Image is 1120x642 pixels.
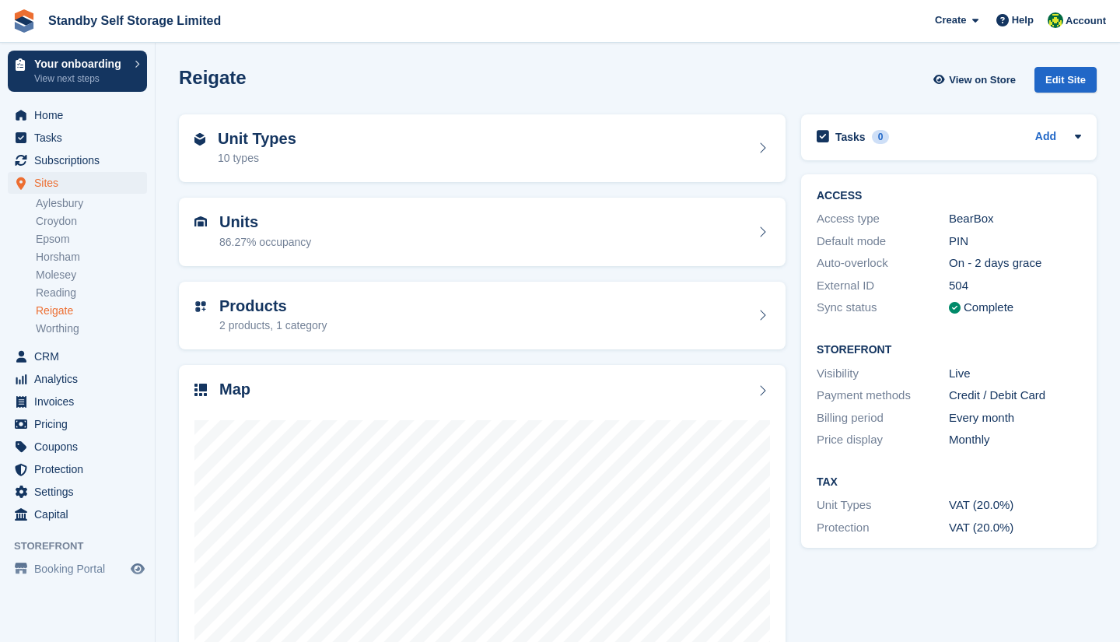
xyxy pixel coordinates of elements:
a: menu [8,558,147,580]
a: Croydon [36,214,147,229]
span: Analytics [34,368,128,390]
span: Account [1066,13,1106,29]
span: Home [34,104,128,126]
a: Worthing [36,321,147,336]
div: PIN [949,233,1081,251]
span: View on Store [949,72,1016,88]
a: Products 2 products, 1 category [179,282,786,350]
span: Booking Portal [34,558,128,580]
div: On - 2 days grace [949,254,1081,272]
h2: ACCESS [817,190,1081,202]
div: External ID [817,277,949,295]
div: 86.27% occupancy [219,234,311,251]
h2: Units [219,213,311,231]
p: Your onboarding [34,58,127,69]
a: Aylesbury [36,196,147,211]
h2: Tasks [835,130,866,144]
span: Subscriptions [34,149,128,171]
a: View on Store [931,67,1022,93]
a: Unit Types 10 types [179,114,786,183]
div: Credit / Debit Card [949,387,1081,405]
p: View next steps [34,72,127,86]
div: 0 [872,130,890,144]
div: Payment methods [817,387,949,405]
div: Visibility [817,365,949,383]
h2: Reigate [179,67,247,88]
span: Tasks [34,127,128,149]
div: Unit Types [817,496,949,514]
h2: Storefront [817,344,1081,356]
a: menu [8,346,147,367]
a: menu [8,458,147,480]
a: Standby Self Storage Limited [42,8,227,33]
img: John Ford [1048,12,1063,28]
div: 504 [949,277,1081,295]
span: CRM [34,346,128,367]
div: Sync status [817,299,949,317]
a: Preview store [128,560,147,578]
div: Monthly [949,431,1081,449]
a: menu [8,172,147,194]
span: Coupons [34,436,128,458]
div: Auto-overlock [817,254,949,272]
a: Epsom [36,232,147,247]
div: Billing period [817,409,949,427]
img: map-icn-33ee37083ee616e46c38cad1a60f524a97daa1e2b2c8c0bc3eb3415660979fc1.svg [194,384,207,396]
a: Molesey [36,268,147,282]
a: menu [8,503,147,525]
div: Protection [817,519,949,537]
span: Invoices [34,391,128,412]
a: Reigate [36,303,147,318]
h2: Map [219,381,250,398]
a: menu [8,391,147,412]
img: unit-type-icn-2b2737a686de81e16bb02015468b77c625bbabd49415b5ef34ead5e3b44a266d.svg [194,133,205,146]
span: Storefront [14,539,155,554]
img: custom-product-icn-752c56ca05d30b4aa98f6f15887a0e09747e85b44ffffa43cff429088544963d.svg [194,300,207,313]
div: 2 products, 1 category [219,317,327,334]
a: Units 86.27% occupancy [179,198,786,266]
img: unit-icn-7be61d7bf1b0ce9d3e12c5938cc71ed9869f7b940bace4675aadf7bd6d80202e.svg [194,216,207,227]
span: Capital [34,503,128,525]
span: Sites [34,172,128,194]
div: Price display [817,431,949,449]
div: Default mode [817,233,949,251]
a: menu [8,368,147,390]
a: Reading [36,286,147,300]
div: 10 types [218,150,296,167]
span: Settings [34,481,128,503]
a: menu [8,481,147,503]
div: BearBox [949,210,1081,228]
span: Create [935,12,966,28]
a: menu [8,127,147,149]
h2: Products [219,297,327,315]
span: Pricing [34,413,128,435]
a: Your onboarding View next steps [8,51,147,92]
span: Help [1012,12,1034,28]
div: VAT (20.0%) [949,496,1081,514]
div: Access type [817,210,949,228]
img: stora-icon-8386f47178a22dfd0bd8f6a31ec36ba5ce8667c1dd55bd0f319d3a0aa187defe.svg [12,9,36,33]
div: Complete [964,299,1013,317]
a: menu [8,413,147,435]
h2: Unit Types [218,130,296,148]
a: menu [8,104,147,126]
div: VAT (20.0%) [949,519,1081,537]
div: Every month [949,409,1081,427]
div: Live [949,365,1081,383]
div: Edit Site [1034,67,1097,93]
a: Horsham [36,250,147,265]
a: Edit Site [1034,67,1097,99]
span: Protection [34,458,128,480]
a: menu [8,436,147,458]
a: menu [8,149,147,171]
a: Add [1035,128,1056,146]
h2: Tax [817,476,1081,489]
